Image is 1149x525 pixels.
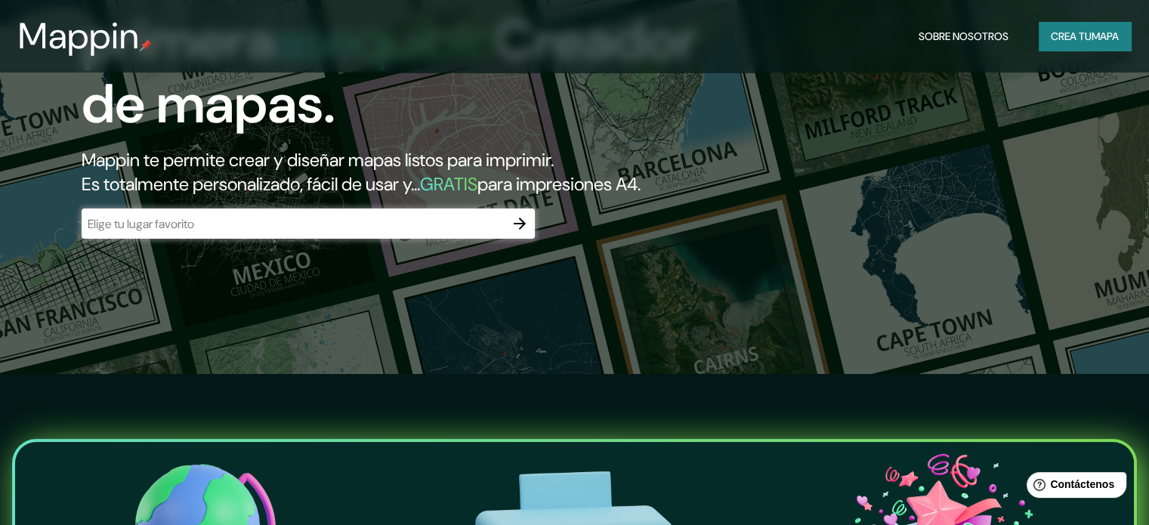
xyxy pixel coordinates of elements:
[82,172,420,196] font: Es totalmente personalizado, fácil de usar y...
[913,22,1015,51] button: Sobre nosotros
[1092,29,1119,43] font: mapa
[82,215,505,233] input: Elige tu lugar favorito
[1039,22,1131,51] button: Crea tumapa
[1051,29,1092,43] font: Crea tu
[18,12,140,60] font: Mappin
[420,172,477,196] font: GRATIS
[140,39,152,51] img: pin de mapeo
[82,148,554,171] font: Mappin te permite crear y diseñar mapas listos para imprimir.
[477,172,641,196] font: para impresiones A4.
[919,29,1008,43] font: Sobre nosotros
[1015,466,1132,508] iframe: Lanzador de widgets de ayuda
